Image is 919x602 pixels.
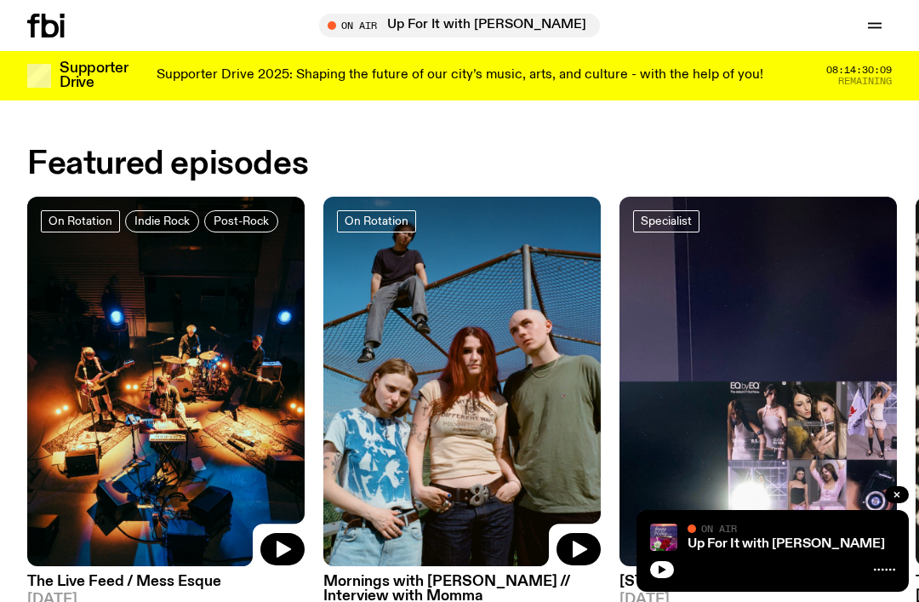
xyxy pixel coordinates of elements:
span: On Rotation [49,215,112,227]
a: Specialist [633,210,699,232]
span: Indie Rock [134,215,190,227]
p: Supporter Drive 2025: Shaping the future of our city’s music, arts, and culture - with the help o... [157,68,763,83]
a: Indie Rock [125,210,199,232]
span: Post-Rock [214,215,269,227]
a: On Rotation [41,210,120,232]
span: On Air [701,523,737,534]
a: Post-Rock [204,210,278,232]
h3: The Live Feed / Mess Esque [27,575,305,589]
span: Specialist [641,215,692,227]
span: Remaining [838,77,892,86]
h3: [STREET_ADDRESS] with EQ [619,575,897,589]
span: On Rotation [345,215,408,227]
a: On Rotation [337,210,416,232]
a: Up For It with [PERSON_NAME] [688,537,885,551]
h3: Supporter Drive [60,61,128,90]
button: On AirUp For It with [PERSON_NAME] [319,14,600,37]
h2: Featured episodes [27,149,308,180]
span: 08:14:30:09 [826,66,892,75]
